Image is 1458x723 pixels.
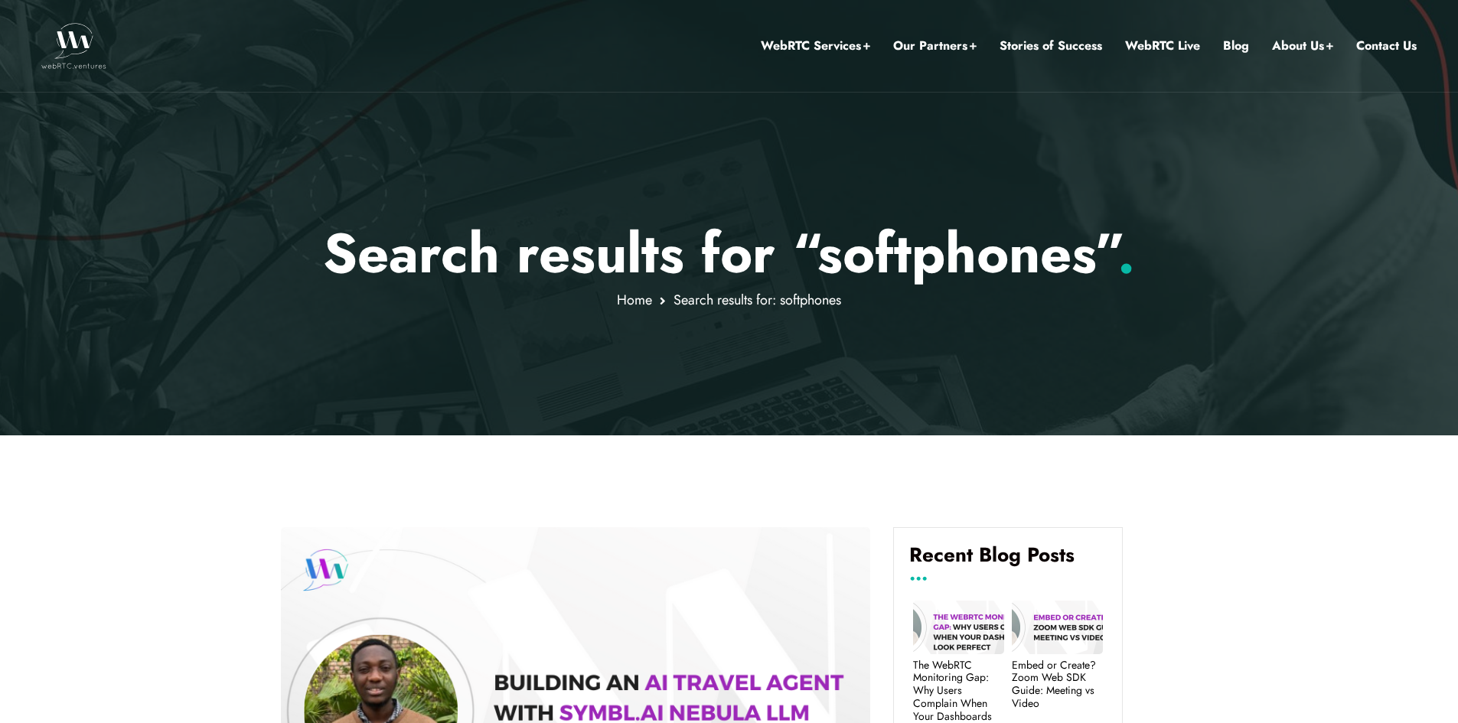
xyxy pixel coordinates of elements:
a: Contact Us [1356,36,1417,56]
img: WebRTC.ventures [41,23,106,69]
a: Home [617,290,652,310]
a: Stories of Success [1000,36,1102,56]
a: About Us [1272,36,1333,56]
p: Search results for “softphones” [281,220,1177,286]
h4: Recent Blog Posts [909,543,1107,578]
span: Search results for: softphones [674,290,841,310]
a: Embed or Create? Zoom Web SDK Guide: Meeting vs Video [1012,659,1103,710]
a: Our Partners [893,36,977,56]
a: Blog [1223,36,1249,56]
a: WebRTC Live [1125,36,1200,56]
a: WebRTC Services [761,36,870,56]
span: . [1117,213,1135,293]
